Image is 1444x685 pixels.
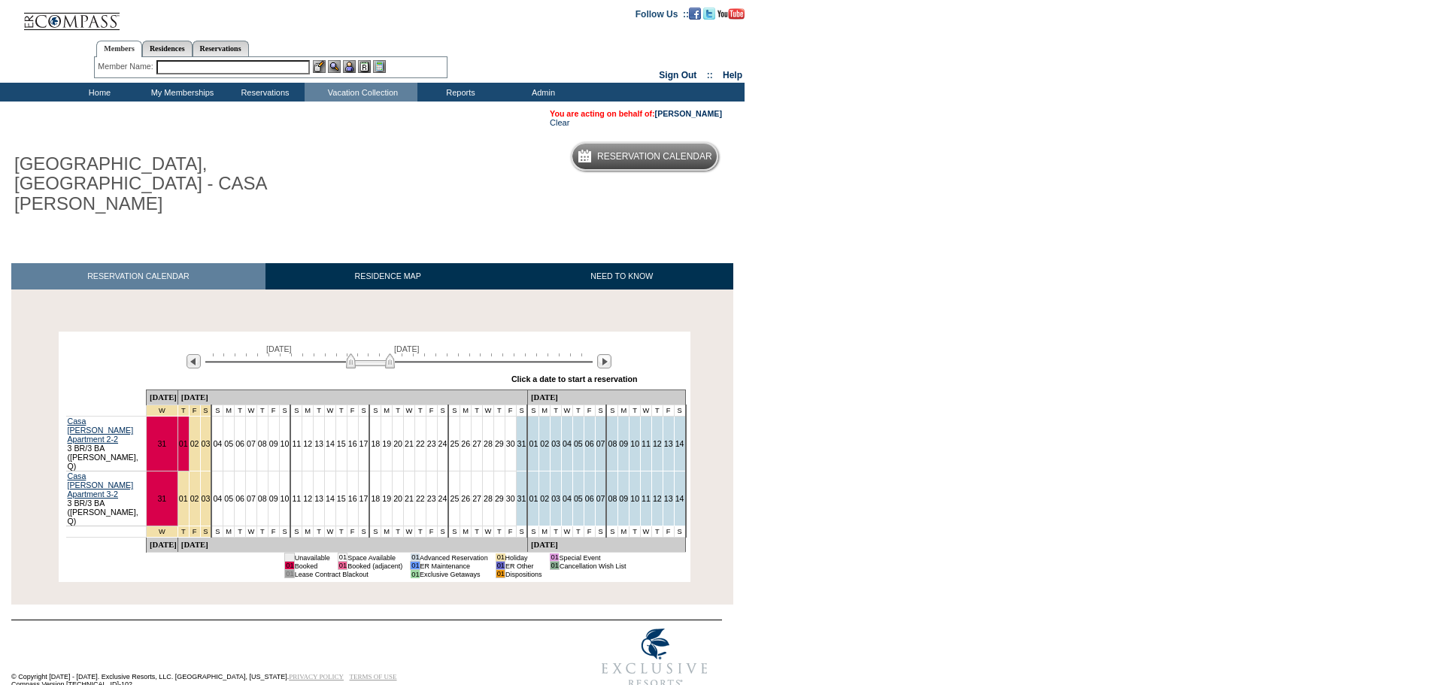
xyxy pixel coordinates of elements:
[285,570,294,578] td: 01
[585,439,594,448] a: 06
[653,494,662,503] a: 12
[305,83,417,102] td: Vacation Collection
[630,494,639,503] a: 10
[584,526,595,538] td: F
[420,553,488,562] td: Advanced Reservation
[551,494,560,503] a: 03
[179,439,188,448] a: 01
[245,526,256,538] td: W
[290,405,302,417] td: S
[177,405,189,417] td: New Year's
[450,494,459,503] a: 25
[510,263,733,289] a: NEED TO KNOW
[595,526,606,538] td: S
[338,553,347,562] td: 01
[269,439,278,448] a: 09
[411,562,420,570] td: 01
[281,494,290,503] a: 10
[245,405,256,417] td: W
[472,405,483,417] td: T
[717,8,745,17] a: Subscribe to our YouTube Channel
[596,494,605,503] a: 07
[619,439,628,448] a: 09
[505,526,516,538] td: F
[359,439,369,448] a: 17
[562,526,573,538] td: W
[563,439,572,448] a: 04
[674,526,685,538] td: S
[596,439,605,448] a: 07
[597,354,611,368] img: Next
[335,405,347,417] td: T
[326,494,335,503] a: 14
[268,405,279,417] td: F
[664,439,673,448] a: 13
[461,439,470,448] a: 26
[517,439,526,448] a: 31
[505,405,516,417] td: F
[393,526,404,538] td: T
[651,526,663,538] td: T
[350,673,397,680] a: TERMS OF USE
[290,526,302,538] td: S
[211,405,223,417] td: S
[427,494,436,503] a: 23
[483,405,494,417] td: W
[493,405,505,417] td: T
[224,439,233,448] a: 05
[348,439,357,448] a: 16
[420,562,488,570] td: ER Maintenance
[235,526,246,538] td: T
[142,41,193,56] a: Residences
[289,673,344,680] a: PRIVACY POLICY
[279,526,290,538] td: S
[314,526,325,538] td: T
[56,83,139,102] td: Home
[187,354,201,368] img: Previous
[202,439,211,448] a: 03
[527,538,685,553] td: [DATE]
[529,494,538,503] a: 01
[595,405,606,417] td: S
[68,417,134,444] a: Casa [PERSON_NAME] Apartment 2-2
[200,526,211,538] td: New Year's
[511,374,638,383] div: Click a date to start a reservation
[189,526,200,538] td: New Year's
[394,344,420,353] span: [DATE]
[11,263,265,289] a: RESERVATION CALENDAR
[314,494,323,503] a: 13
[281,439,290,448] a: 10
[448,405,460,417] td: S
[550,562,559,570] td: 01
[302,405,314,417] td: M
[303,494,312,503] a: 12
[723,70,742,80] a: Help
[659,70,696,80] a: Sign Out
[314,439,323,448] a: 13
[414,405,426,417] td: T
[405,494,414,503] a: 21
[496,553,505,562] td: 01
[426,526,437,538] td: F
[302,526,314,538] td: M
[551,439,560,448] a: 03
[258,439,267,448] a: 08
[675,494,684,503] a: 14
[213,439,222,448] a: 04
[313,60,326,73] img: b_edit.gif
[335,526,347,538] td: T
[540,439,549,448] a: 02
[179,494,188,503] a: 01
[292,494,301,503] a: 11
[190,494,199,503] a: 02
[495,494,504,503] a: 29
[472,526,483,538] td: T
[393,405,404,417] td: T
[405,439,414,448] a: 21
[551,405,562,417] td: T
[653,439,662,448] a: 12
[460,526,472,538] td: M
[574,494,583,503] a: 05
[416,494,425,503] a: 22
[265,263,511,289] a: RESIDENCE MAP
